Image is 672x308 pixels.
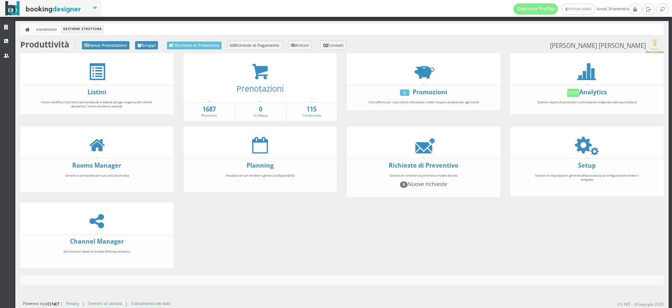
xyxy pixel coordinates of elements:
a: 1687Preventivi [184,105,235,118]
a: Listini [88,88,106,96]
div: Powered by | [23,301,63,307]
div: Gestisci le impostazioni generali della struttura, la configurazione email e i template [526,170,648,194]
span: lunedì, 29 settembre [513,3,629,15]
a: Richieste di Preventivo [389,161,458,170]
a: Richieste di Pagamento [227,41,282,50]
img: ionet_small_logo.png [45,301,61,307]
a: 115Confermate [287,105,337,118]
strong: 115 [287,105,337,114]
a: Privacy [66,301,79,306]
a: Trattamento dei dati [131,301,170,306]
div: | [82,301,85,306]
b: Produttività [20,39,69,50]
a: Gestione Profilo [513,3,558,15]
div: Crea offerte per i tuoi clienti utilizzando i codici coupon da associare agli sconti [363,97,484,108]
div: Scarica i report di preventivi e prenotazioni elaborati sulla tua struttura [526,97,648,112]
a: Contatti [320,41,346,50]
a: Planning [247,161,274,170]
a: Rooms Manager [72,161,121,170]
a: Promozioni [413,88,447,96]
a: Gruppi [135,41,158,49]
a: Elenco Prenotazioni [82,41,129,49]
a: Channel Manager [70,237,124,246]
a: Articoli [288,41,312,50]
a: [PERSON_NAME] [562,4,595,15]
h4: Nuove richieste [366,181,481,187]
div: Gestisci e personalizza le tue unità di vendita [36,170,158,190]
a: NewAnalytics [567,88,607,96]
div: 0 [400,89,409,96]
div: New [567,89,579,97]
a: Richieste di Preventivo [167,42,222,49]
a: Setup [578,161,596,170]
div: | [125,301,128,306]
div: Crea e modifica i tuoi listini personalizzati e adattali ad ogni esigenza del cliente attraverso ... [36,97,158,112]
div: Visualizza le tue vendite e gestisci la disponibilità [199,170,321,190]
small: [PERSON_NAME] [PERSON_NAME] [550,40,663,53]
a: Prenotazioni [236,83,284,94]
img: BookingDesigner.com [5,1,81,16]
a: 0In Attesa [235,105,286,118]
img: c17ce5f8a98d11e9805da647fc135771.png [646,40,663,53]
a: Termini di utilizzo [88,301,122,306]
div: Gestisci le richieste di preventivo inviate dal sito [363,170,484,195]
div: Sincronizza i canali di vendita della tua struttura [36,246,158,266]
strong: 0 [235,105,286,114]
a: Dashboard [34,25,59,33]
li: Gestione Struttura [61,25,103,33]
strong: 1687 [184,105,235,114]
span: 0 [400,182,407,187]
